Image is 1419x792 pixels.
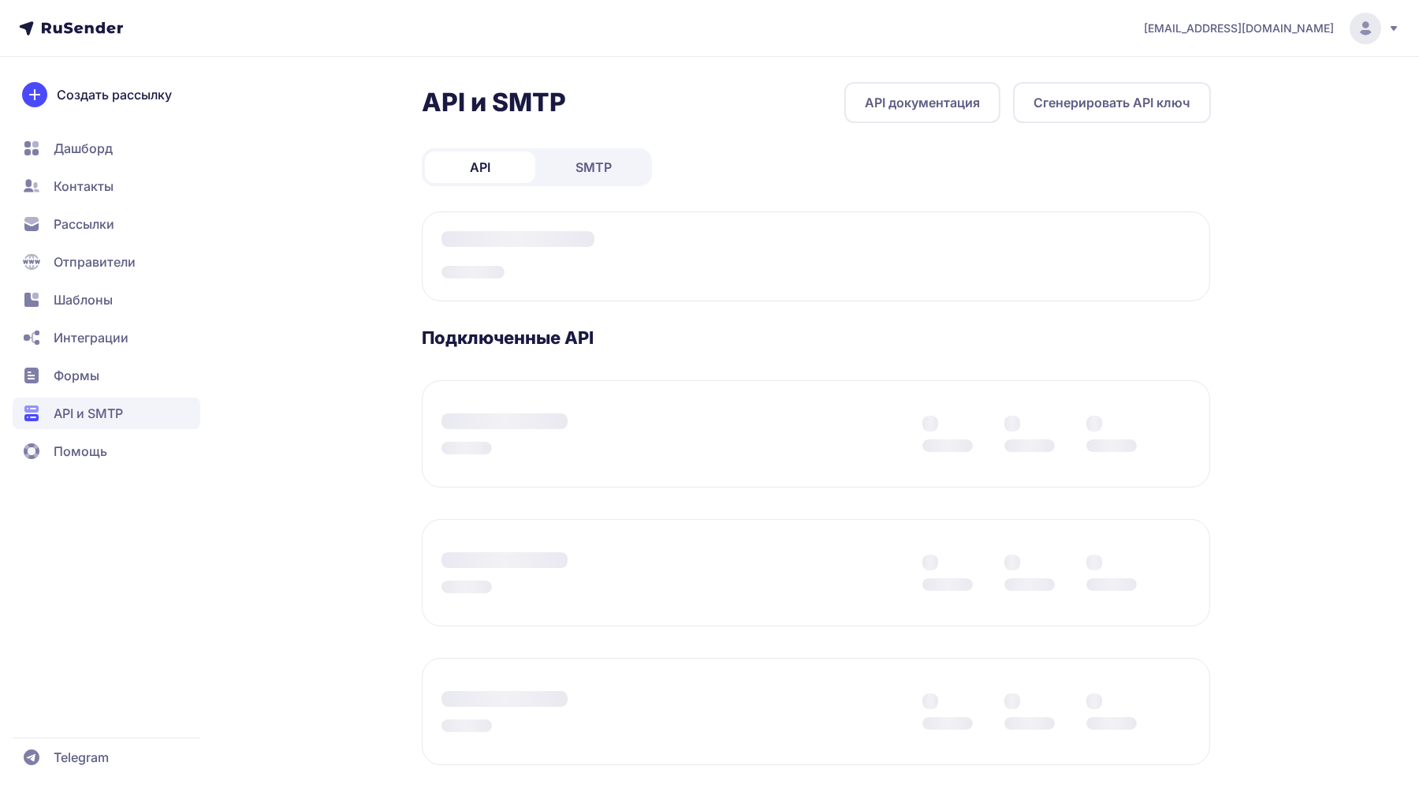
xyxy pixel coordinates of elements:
[54,177,114,196] span: Контакты
[54,215,114,233] span: Рассылки
[575,158,612,177] span: SMTP
[54,404,123,423] span: API и SMTP
[54,252,136,271] span: Отправители
[538,151,649,183] a: SMTP
[422,87,566,118] h2: API и SMTP
[844,82,1000,123] a: API документация
[425,151,535,183] a: API
[1013,82,1211,123] button: Сгенерировать API ключ
[54,748,109,767] span: Telegram
[54,139,113,158] span: Дашборд
[470,158,490,177] span: API
[57,85,172,104] span: Создать рассылку
[54,442,107,461] span: Помощь
[54,328,128,347] span: Интеграции
[1144,21,1334,36] span: [EMAIL_ADDRESS][DOMAIN_NAME]
[422,327,1211,349] h3: Подключенные API
[54,366,99,385] span: Формы
[13,742,200,773] a: Telegram
[54,290,113,309] span: Шаблоны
